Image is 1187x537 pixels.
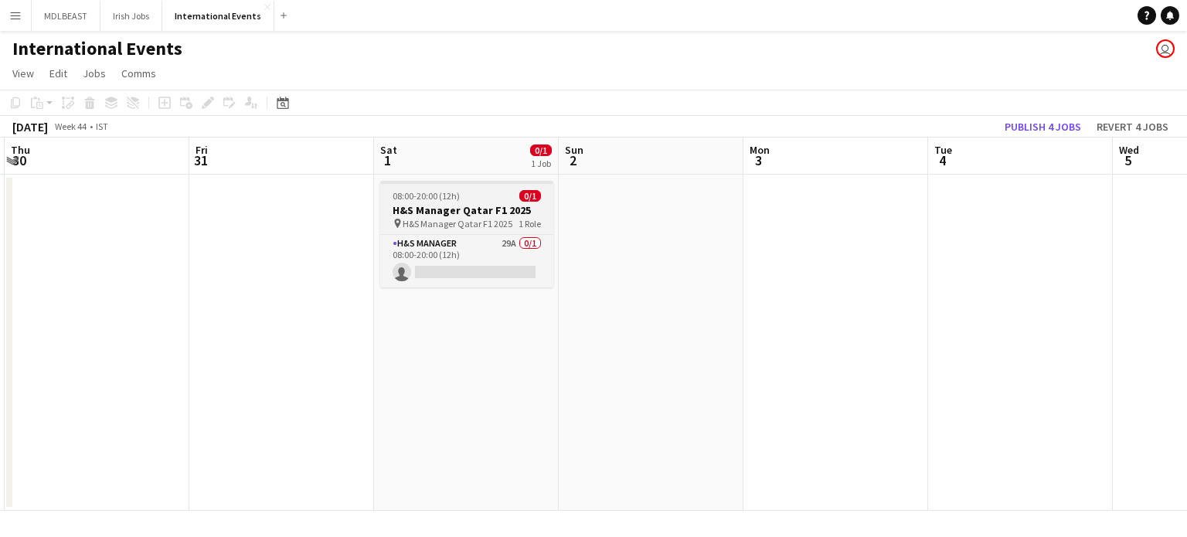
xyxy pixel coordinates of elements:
[531,158,551,169] div: 1 Job
[403,218,512,229] span: H&S Manager Qatar F1 2025
[162,1,274,31] button: International Events
[6,63,40,83] a: View
[11,143,30,157] span: Thu
[1156,39,1175,58] app-user-avatar: Tess Maher
[121,66,156,80] span: Comms
[1119,143,1139,157] span: Wed
[1117,151,1139,169] span: 5
[530,144,552,156] span: 0/1
[380,181,553,287] app-job-card: 08:00-20:00 (12h)0/1H&S Manager Qatar F1 2025 H&S Manager Qatar F1 20251 RoleH&S Manager29A0/108:...
[565,143,583,157] span: Sun
[519,218,541,229] span: 1 Role
[378,151,397,169] span: 1
[193,151,208,169] span: 31
[196,143,208,157] span: Fri
[380,143,397,157] span: Sat
[1090,117,1175,137] button: Revert 4 jobs
[51,121,90,132] span: Week 44
[563,151,583,169] span: 2
[100,1,162,31] button: Irish Jobs
[932,151,952,169] span: 4
[750,143,770,157] span: Mon
[747,151,770,169] span: 3
[49,66,67,80] span: Edit
[380,235,553,287] app-card-role: H&S Manager29A0/108:00-20:00 (12h)
[83,66,106,80] span: Jobs
[12,119,48,134] div: [DATE]
[115,63,162,83] a: Comms
[12,37,182,60] h1: International Events
[998,117,1087,137] button: Publish 4 jobs
[43,63,73,83] a: Edit
[519,190,541,202] span: 0/1
[12,66,34,80] span: View
[9,151,30,169] span: 30
[32,1,100,31] button: MDLBEAST
[96,121,108,132] div: IST
[77,63,112,83] a: Jobs
[380,203,553,217] h3: H&S Manager Qatar F1 2025
[393,190,460,202] span: 08:00-20:00 (12h)
[934,143,952,157] span: Tue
